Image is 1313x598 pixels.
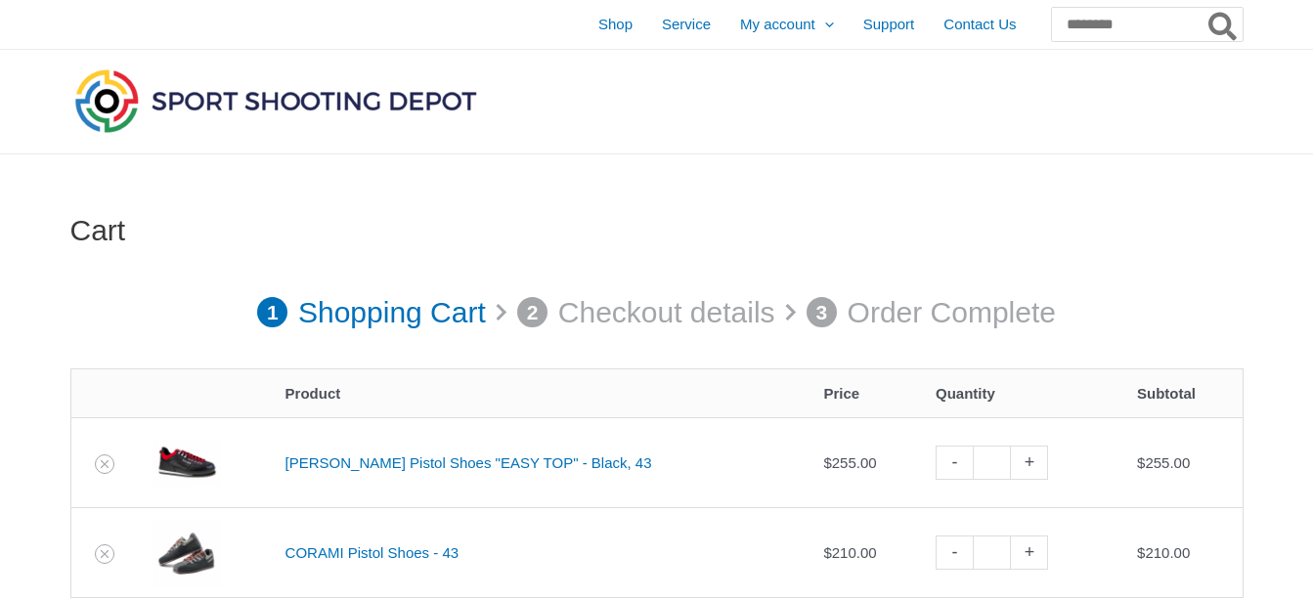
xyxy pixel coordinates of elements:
[936,446,973,480] a: -
[285,544,460,561] a: CORAMI Pistol Shoes - 43
[936,535,973,570] a: -
[921,369,1122,417] th: Quantity
[257,285,486,340] a: 1 Shopping Cart
[1011,446,1048,480] a: +
[70,64,481,137] img: Sport Shooting Depot
[1137,454,1190,471] bdi: 255.00
[153,519,221,587] img: CORAMI Pistol Shoes
[823,544,876,561] bdi: 210.00
[809,369,921,417] th: Price
[1011,535,1048,570] a: +
[973,535,1011,570] input: Product quantity
[95,454,114,474] a: Remove SAUER Pistol Shoes "EASY TOP" - Black, 43 from cart
[558,285,775,340] p: Checkout details
[1137,454,1145,471] span: $
[70,213,1244,248] h1: Cart
[285,454,652,471] a: [PERSON_NAME] Pistol Shoes "EASY TOP" - Black, 43
[271,369,810,417] th: Product
[298,285,486,340] p: Shopping Cart
[1122,369,1242,417] th: Subtotal
[517,285,775,340] a: 2 Checkout details
[823,454,831,471] span: $
[973,446,1011,480] input: Product quantity
[95,544,114,564] a: Remove CORAMI Pistol Shoes - 43 from cart
[1137,544,1145,561] span: $
[1137,544,1190,561] bdi: 210.00
[823,544,831,561] span: $
[257,297,288,328] span: 1
[517,297,548,328] span: 2
[1204,8,1243,41] button: Search
[153,429,221,497] img: SAUER Pistol Shoes "EASY TOP" - Black, 43
[823,454,876,471] bdi: 255.00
